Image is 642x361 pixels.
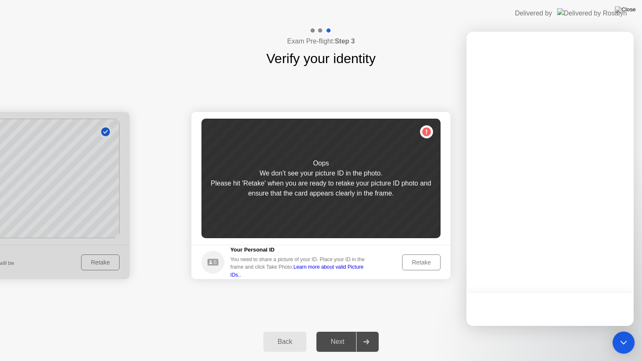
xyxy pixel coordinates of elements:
[319,338,356,346] div: Next
[313,158,329,168] div: Oops
[230,246,371,254] h5: Your Personal ID
[613,332,635,354] div: Open Intercom Messenger
[316,332,379,352] button: Next
[230,264,364,277] a: Learn more about valid Picture IDs..
[287,36,355,46] h4: Exam Pre-flight:
[266,48,375,69] h1: Verify your identity
[405,259,438,266] div: Retake
[201,178,441,198] div: Please hit 'Retake' when you are ready to retake your picture ID photo and ensure that the card a...
[402,254,441,270] button: Retake
[230,256,371,279] div: You need to share a picture of your ID. Place your ID in the frame and click Take Photo.
[515,8,552,18] div: Delivered by
[266,338,304,346] div: Back
[260,168,382,178] div: We don’t see your picture ID in the photo.
[557,8,627,18] img: Delivered by Rosalyn
[335,38,355,45] b: Step 3
[263,332,306,352] button: Back
[615,6,636,13] img: Close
